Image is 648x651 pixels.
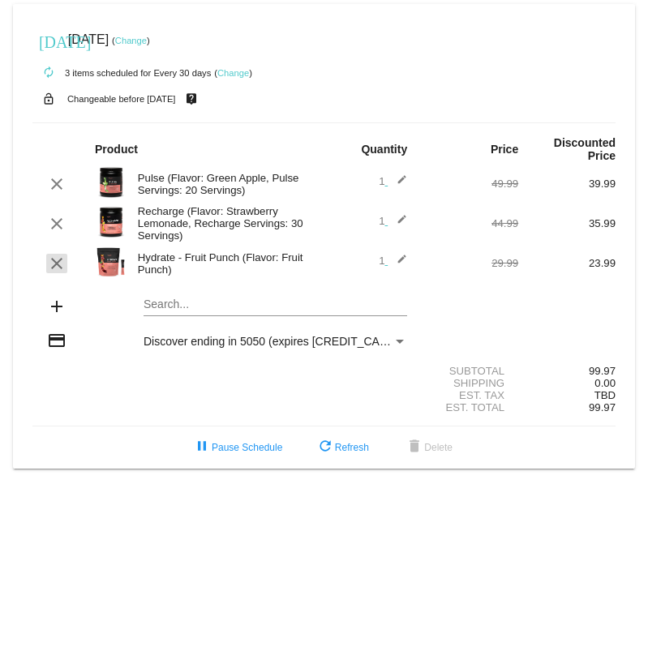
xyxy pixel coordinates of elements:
[421,217,518,229] div: 44.99
[112,36,150,45] small: ( )
[144,335,438,348] span: Discover ending in 5050 (expires [CREDIT_CARD_DATA])
[130,251,324,276] div: Hydrate - Fruit Punch (Flavor: Fruit Punch)
[95,246,127,278] img: Image-1-Hydrate-1S-FP-BAGPACKET-1000x1000-1.png
[47,254,67,273] mat-icon: clear
[39,88,58,109] mat-icon: lock_open
[518,365,616,377] div: 99.97
[130,205,324,242] div: Recharge (Flavor: Strawberry Lemonade, Recharge Servings: 30 Servings)
[39,31,58,50] mat-icon: [DATE]
[405,438,424,457] mat-icon: delete
[554,136,616,162] strong: Discounted Price
[182,88,201,109] mat-icon: live_help
[47,214,67,233] mat-icon: clear
[421,401,518,413] div: Est. Total
[405,442,453,453] span: Delete
[594,377,616,389] span: 0.00
[518,257,616,269] div: 23.99
[594,389,616,401] span: TBD
[95,206,127,238] img: Image-1-Carousel-Recharge30S-Strw-Lemonade-Transp.png
[315,438,335,457] mat-icon: refresh
[47,174,67,194] mat-icon: clear
[47,331,67,350] mat-icon: credit_card
[518,178,616,190] div: 39.99
[388,214,407,233] mat-icon: edit
[303,433,382,462] button: Refresh
[379,255,407,267] span: 1
[315,442,369,453] span: Refresh
[421,389,518,401] div: Est. Tax
[217,68,249,78] a: Change
[115,36,147,45] a: Change
[144,335,407,348] mat-select: Payment Method
[32,68,211,78] small: 3 items scheduled for Every 30 days
[421,257,518,269] div: 29.99
[421,178,518,190] div: 49.99
[518,217,616,229] div: 35.99
[130,172,324,196] div: Pulse (Flavor: Green Apple, Pulse Servings: 20 Servings)
[392,433,466,462] button: Delete
[421,377,518,389] div: Shipping
[144,298,407,311] input: Search...
[589,401,616,413] span: 99.97
[192,442,282,453] span: Pause Schedule
[67,94,176,104] small: Changeable before [DATE]
[388,254,407,273] mat-icon: edit
[95,166,127,199] img: Image-1-Carousel-Pulse-20S-Green-Apple-Transp.png
[39,63,58,83] mat-icon: autorenew
[214,68,252,78] small: ( )
[388,174,407,194] mat-icon: edit
[379,215,407,227] span: 1
[491,143,518,156] strong: Price
[379,175,407,187] span: 1
[95,143,138,156] strong: Product
[192,438,212,457] mat-icon: pause
[361,143,407,156] strong: Quantity
[421,365,518,377] div: Subtotal
[179,433,295,462] button: Pause Schedule
[47,297,67,316] mat-icon: add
